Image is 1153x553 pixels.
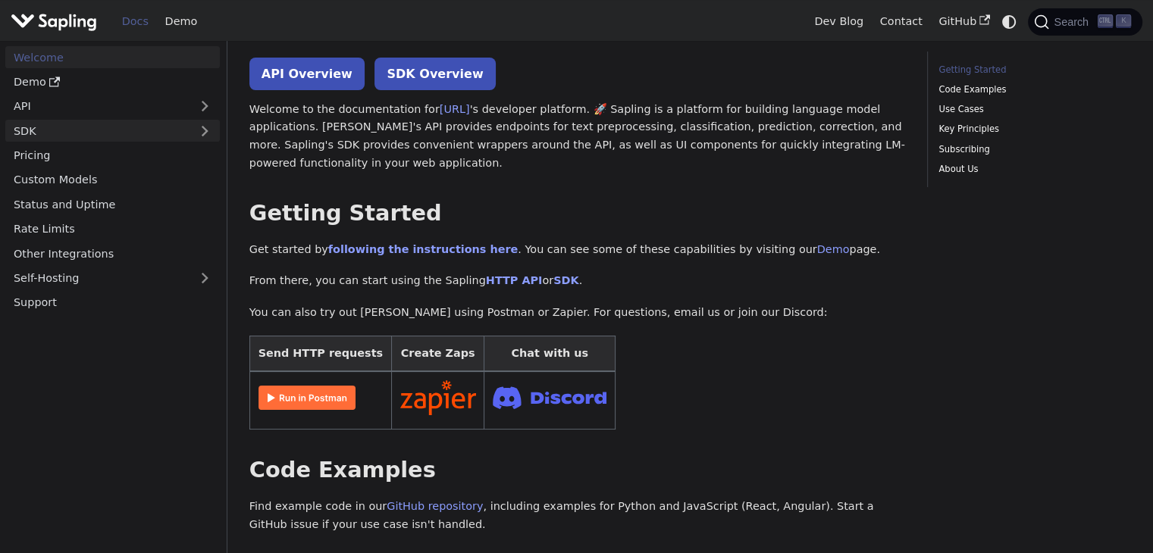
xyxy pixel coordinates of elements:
[5,95,190,117] a: API
[484,336,616,371] th: Chat with us
[5,267,220,289] a: Self-Hosting
[114,10,157,33] a: Docs
[553,274,578,286] a: SDK
[249,304,905,322] p: You can also try out [PERSON_NAME] using Postman or Zapier. For questions, email us or join our D...
[249,498,905,534] p: Find example code in our , including examples for Python and JavaScript (React, Angular). Start a...
[190,95,220,117] button: Expand sidebar category 'API'
[249,58,365,90] a: API Overview
[1049,16,1098,28] span: Search
[157,10,205,33] a: Demo
[5,46,220,68] a: Welcome
[328,243,518,255] a: following the instructions here
[5,292,220,314] a: Support
[249,272,905,290] p: From there, you can start using the Sapling or .
[486,274,543,286] a: HTTP API
[938,63,1126,77] a: Getting Started
[5,169,220,191] a: Custom Models
[1028,8,1142,36] button: Search (Ctrl+K)
[440,103,470,115] a: [URL]
[190,120,220,142] button: Expand sidebar category 'SDK'
[249,336,391,371] th: Send HTTP requests
[938,122,1126,136] a: Key Principles
[998,11,1020,33] button: Switch between dark and light mode (currently system mode)
[391,336,484,371] th: Create Zaps
[5,145,220,167] a: Pricing
[258,386,356,410] img: Run in Postman
[400,380,476,415] img: Connect in Zapier
[938,142,1126,157] a: Subscribing
[5,218,220,240] a: Rate Limits
[930,10,998,33] a: GitHub
[938,102,1126,117] a: Use Cases
[817,243,850,255] a: Demo
[249,200,905,227] h2: Getting Started
[249,457,905,484] h2: Code Examples
[5,242,220,264] a: Other Integrations
[387,500,483,512] a: GitHub repository
[938,162,1126,177] a: About Us
[374,58,495,90] a: SDK Overview
[5,71,220,93] a: Demo
[11,11,102,33] a: Sapling.ai
[872,10,931,33] a: Contact
[11,11,97,33] img: Sapling.ai
[938,83,1126,97] a: Code Examples
[493,382,606,413] img: Join Discord
[806,10,871,33] a: Dev Blog
[1116,14,1131,28] kbd: K
[5,120,190,142] a: SDK
[249,101,905,173] p: Welcome to the documentation for 's developer platform. 🚀 Sapling is a platform for building lang...
[249,241,905,259] p: Get started by . You can see some of these capabilities by visiting our page.
[5,193,220,215] a: Status and Uptime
